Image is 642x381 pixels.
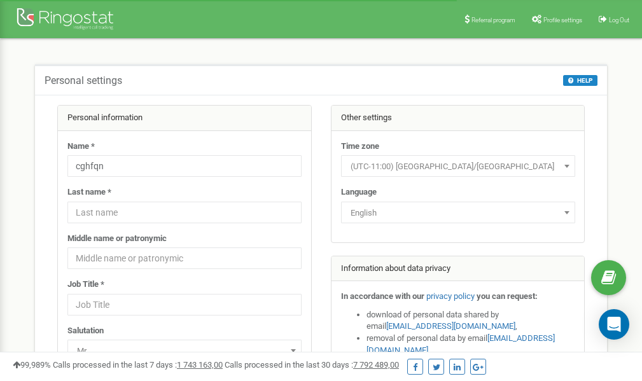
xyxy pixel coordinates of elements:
label: Name * [67,141,95,153]
a: [EMAIL_ADDRESS][DOMAIN_NAME] [386,321,515,331]
label: Time zone [341,141,379,153]
span: 99,989% [13,360,51,370]
strong: you can request: [477,291,538,301]
span: Mr. [72,342,297,360]
span: (UTC-11:00) Pacific/Midway [345,158,571,176]
span: (UTC-11:00) Pacific/Midway [341,155,575,177]
input: Middle name or patronymic [67,247,302,269]
li: removal of personal data by email , [366,333,575,356]
u: 1 743 163,00 [177,360,223,370]
label: Job Title * [67,279,104,291]
h5: Personal settings [45,75,122,87]
div: Information about data privacy [331,256,585,282]
span: English [341,202,575,223]
label: Last name * [67,186,111,198]
label: Middle name or patronymic [67,233,167,245]
a: privacy policy [426,291,475,301]
span: Referral program [471,17,515,24]
span: Profile settings [543,17,582,24]
span: Calls processed in the last 30 days : [225,360,399,370]
span: Calls processed in the last 7 days : [53,360,223,370]
div: Personal information [58,106,311,131]
input: Name [67,155,302,177]
input: Last name [67,202,302,223]
button: HELP [563,75,597,86]
span: Mr. [67,340,302,361]
div: Open Intercom Messenger [599,309,629,340]
input: Job Title [67,294,302,315]
div: Other settings [331,106,585,131]
label: Language [341,186,377,198]
span: Log Out [609,17,629,24]
u: 7 792 489,00 [353,360,399,370]
li: download of personal data shared by email , [366,309,575,333]
span: English [345,204,571,222]
strong: In accordance with our [341,291,424,301]
label: Salutation [67,325,104,337]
